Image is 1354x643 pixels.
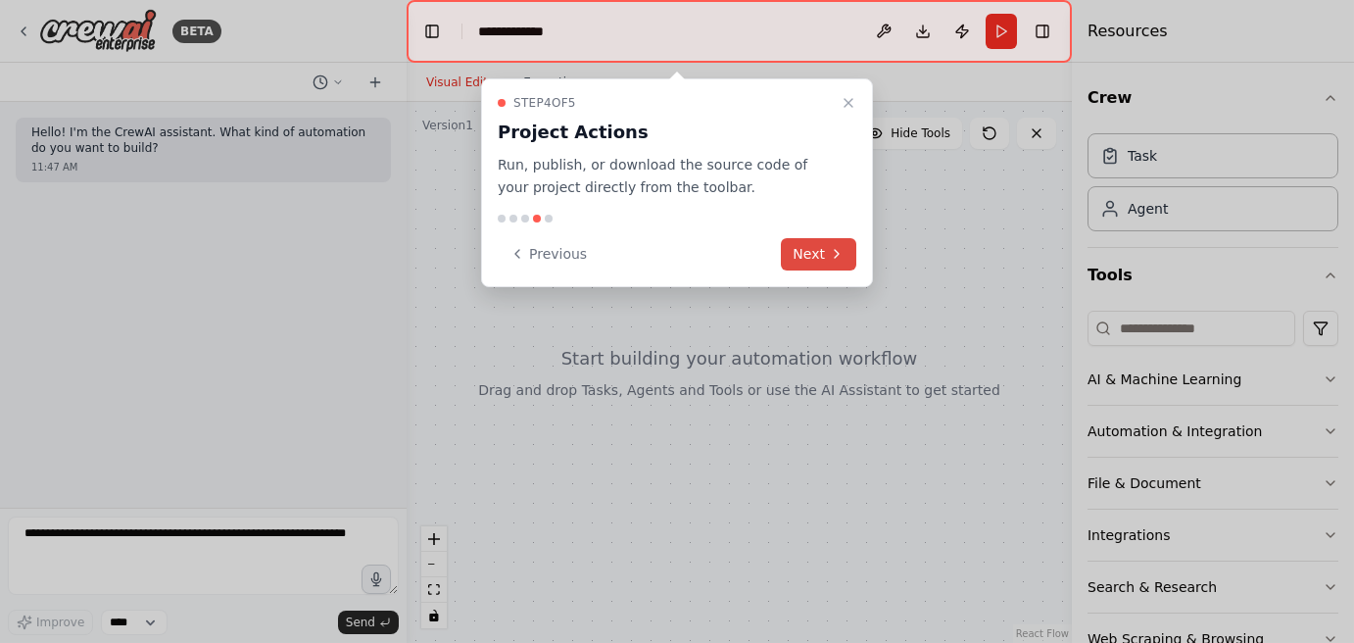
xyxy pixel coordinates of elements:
button: Hide left sidebar [418,18,446,45]
p: Run, publish, or download the source code of your project directly from the toolbar. [498,154,833,199]
button: Previous [498,238,599,271]
button: Close walkthrough [837,91,860,115]
span: Step 4 of 5 [513,95,576,111]
button: Next [781,238,856,271]
h3: Project Actions [498,119,833,146]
